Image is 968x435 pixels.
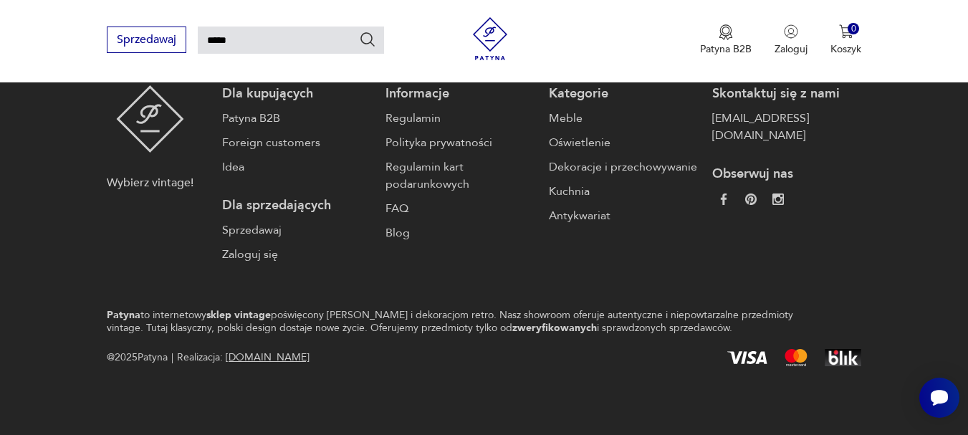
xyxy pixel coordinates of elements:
[549,207,698,224] a: Antykwariat
[107,349,168,366] span: @ 2025 Patyna
[206,308,271,322] strong: sklep vintage
[712,166,861,183] p: Obserwuj nas
[107,36,186,46] a: Sprzedawaj
[830,24,861,56] button: 0Koszyk
[549,110,698,127] a: Meble
[775,24,808,56] button: Zaloguj
[177,349,310,366] span: Realizacja:
[549,134,698,151] a: Oświetlenie
[719,24,733,40] img: Ikona medalu
[107,27,186,53] button: Sprzedawaj
[549,85,698,102] p: Kategorie
[171,349,173,366] div: |
[107,309,812,335] p: to internetowy poświęcony [PERSON_NAME] i dekoracjom retro. Nasz showroom oferuje autentyczne i n...
[385,134,535,151] a: Polityka prywatności
[919,378,959,418] iframe: Smartsupp widget button
[222,134,371,151] a: Foreign customers
[727,351,767,364] img: Visa
[116,85,184,153] img: Patyna - sklep z meblami i dekoracjami vintage
[825,349,861,366] img: BLIK
[772,193,784,205] img: c2fd9cf7f39615d9d6839a72ae8e59e5.webp
[700,42,752,56] p: Patyna B2B
[222,221,371,239] a: Sprzedawaj
[385,158,535,193] a: Regulamin kart podarunkowych
[226,350,310,364] a: [DOMAIN_NAME]
[839,24,853,39] img: Ikona koszyka
[512,321,597,335] strong: zweryfikowanych
[222,246,371,263] a: Zaloguj się
[775,42,808,56] p: Zaloguj
[549,158,698,176] a: Dekoracje i przechowywanie
[700,24,752,56] button: Patyna B2B
[712,110,861,144] a: [EMAIL_ADDRESS][DOMAIN_NAME]
[385,85,535,102] p: Informacje
[848,23,860,35] div: 0
[222,197,371,214] p: Dla sprzedających
[700,24,752,56] a: Ikona medaluPatyna B2B
[107,308,140,322] strong: Patyna
[549,183,698,200] a: Kuchnia
[718,193,729,205] img: da9060093f698e4c3cedc1453eec5031.webp
[385,110,535,127] a: Regulamin
[359,31,376,48] button: Szukaj
[784,24,798,39] img: Ikonka użytkownika
[107,174,193,191] p: Wybierz vintage!
[469,17,512,60] img: Patyna - sklep z meblami i dekoracjami vintage
[222,110,371,127] a: Patyna B2B
[222,158,371,176] a: Idea
[712,85,861,102] p: Skontaktuj się z nami
[785,349,808,366] img: Mastercard
[830,42,861,56] p: Koszyk
[745,193,757,205] img: 37d27d81a828e637adc9f9cb2e3d3a8a.webp
[385,224,535,242] a: Blog
[222,85,371,102] p: Dla kupujących
[385,200,535,217] a: FAQ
